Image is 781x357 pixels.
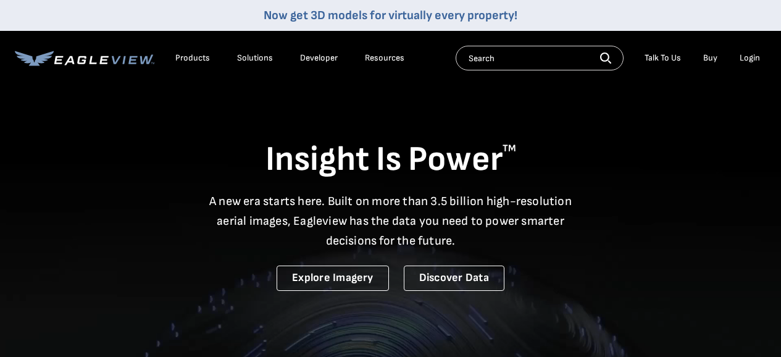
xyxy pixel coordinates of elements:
[456,46,624,70] input: Search
[202,191,580,251] p: A new era starts here. Built on more than 3.5 billion high-resolution aerial images, Eagleview ha...
[277,266,389,291] a: Explore Imagery
[703,52,717,64] a: Buy
[645,52,681,64] div: Talk To Us
[175,52,210,64] div: Products
[300,52,338,64] a: Developer
[503,143,516,154] sup: TM
[237,52,273,64] div: Solutions
[264,8,517,23] a: Now get 3D models for virtually every property!
[15,138,766,182] h1: Insight Is Power
[365,52,404,64] div: Resources
[740,52,760,64] div: Login
[404,266,504,291] a: Discover Data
